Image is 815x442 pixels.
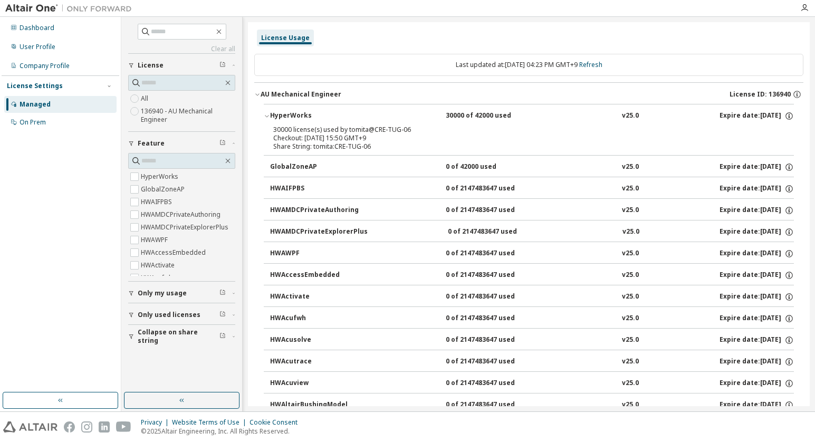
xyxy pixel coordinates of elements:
[720,400,794,410] div: Expire date: [DATE]
[622,400,639,410] div: v25.0
[138,328,219,345] span: Collapse on share string
[270,177,794,200] button: HWAIFPBS0 of 2147483647 usedv25.0Expire date:[DATE]
[141,183,187,196] label: GlobalZoneAP
[579,60,602,69] a: Refresh
[622,271,639,280] div: v25.0
[116,421,131,433] img: youtube.svg
[446,357,541,367] div: 0 of 2147483647 used
[270,249,365,258] div: HWAWPF
[270,156,794,179] button: GlobalZoneAP0 of 42000 usedv25.0Expire date:[DATE]
[270,220,794,244] button: HWAMDCPrivateExplorerPlus0 of 2147483647 usedv25.0Expire date:[DATE]
[7,82,63,90] div: License Settings
[446,292,541,302] div: 0 of 2147483647 used
[270,372,794,395] button: HWAcuview0 of 2147483647 usedv25.0Expire date:[DATE]
[273,126,759,134] div: 30000 license(s) used by tomita@CRE-TUG-06
[141,105,235,126] label: 136940 - AU Mechanical Engineer
[219,311,226,319] span: Clear filter
[172,418,250,427] div: Website Terms of Use
[270,285,794,309] button: HWActivate0 of 2147483647 usedv25.0Expire date:[DATE]
[720,206,794,215] div: Expire date: [DATE]
[270,111,365,121] div: HyperWorks
[446,379,541,388] div: 0 of 2147483647 used
[270,350,794,373] button: HWAcutrace0 of 2147483647 usedv25.0Expire date:[DATE]
[720,357,794,367] div: Expire date: [DATE]
[254,83,803,106] button: AU Mechanical EngineerLicense ID: 136940
[270,162,365,172] div: GlobalZoneAP
[270,184,365,194] div: HWAIFPBS
[270,357,365,367] div: HWAcutrace
[20,118,46,127] div: On Prem
[720,249,794,258] div: Expire date: [DATE]
[261,90,341,99] div: AU Mechanical Engineer
[622,335,639,345] div: v25.0
[270,393,794,417] button: HWAltairBushingModel0 of 2147483647 usedv25.0Expire date:[DATE]
[250,418,304,427] div: Cookie Consent
[20,100,51,109] div: Managed
[64,421,75,433] img: facebook.svg
[270,206,365,215] div: HWAMDCPrivateAuthoring
[270,307,794,330] button: HWAcufwh0 of 2147483647 usedv25.0Expire date:[DATE]
[720,271,794,280] div: Expire date: [DATE]
[141,272,175,284] label: HWAcufwh
[99,421,110,433] img: linkedin.svg
[446,206,541,215] div: 0 of 2147483647 used
[141,246,208,259] label: HWAccessEmbedded
[446,184,541,194] div: 0 of 2147483647 used
[20,24,54,32] div: Dashboard
[141,427,304,436] p: © 2025 Altair Engineering, Inc. All Rights Reserved.
[622,292,639,302] div: v25.0
[622,379,639,388] div: v25.0
[446,335,541,345] div: 0 of 2147483647 used
[270,400,365,410] div: HWAltairBushingModel
[622,227,639,237] div: v25.0
[5,3,137,14] img: Altair One
[270,199,794,222] button: HWAMDCPrivateAuthoring0 of 2147483647 usedv25.0Expire date:[DATE]
[622,314,639,323] div: v25.0
[128,45,235,53] a: Clear all
[270,292,365,302] div: HWActivate
[622,206,639,215] div: v25.0
[141,418,172,427] div: Privacy
[270,379,365,388] div: HWAcuview
[270,242,794,265] button: HWAWPF0 of 2147483647 usedv25.0Expire date:[DATE]
[720,335,794,345] div: Expire date: [DATE]
[270,271,365,280] div: HWAccessEmbedded
[446,249,541,258] div: 0 of 2147483647 used
[270,264,794,287] button: HWAccessEmbedded0 of 2147483647 usedv25.0Expire date:[DATE]
[219,139,226,148] span: Clear filter
[446,314,541,323] div: 0 of 2147483647 used
[141,170,180,183] label: HyperWorks
[141,92,150,105] label: All
[730,90,791,99] span: License ID: 136940
[270,227,368,237] div: HWAMDCPrivateExplorerPlus
[622,249,639,258] div: v25.0
[219,289,226,297] span: Clear filter
[128,54,235,77] button: License
[20,62,70,70] div: Company Profile
[141,259,177,272] label: HWActivate
[720,379,794,388] div: Expire date: [DATE]
[254,54,803,76] div: Last updated at: [DATE] 04:23 PM GMT+9
[270,314,365,323] div: HWAcufwh
[128,303,235,326] button: Only used licenses
[622,162,639,172] div: v25.0
[270,329,794,352] button: HWAcusolve0 of 2147483647 usedv25.0Expire date:[DATE]
[446,400,541,410] div: 0 of 2147483647 used
[128,132,235,155] button: Feature
[273,142,759,151] div: Share String: tomita:CRE-TUG-06
[270,335,365,345] div: HWAcusolve
[446,271,541,280] div: 0 of 2147483647 used
[141,221,231,234] label: HWAMDCPrivateExplorerPlus
[264,104,794,128] button: HyperWorks30000 of 42000 usedv25.0Expire date:[DATE]
[720,184,794,194] div: Expire date: [DATE]
[81,421,92,433] img: instagram.svg
[720,162,794,172] div: Expire date: [DATE]
[219,332,226,341] span: Clear filter
[446,162,541,172] div: 0 of 42000 used
[448,227,543,237] div: 0 of 2147483647 used
[720,292,794,302] div: Expire date: [DATE]
[3,421,57,433] img: altair_logo.svg
[138,61,164,70] span: License
[720,111,794,121] div: Expire date: [DATE]
[138,139,165,148] span: Feature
